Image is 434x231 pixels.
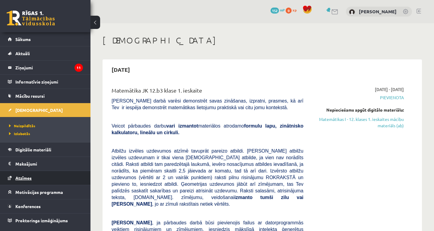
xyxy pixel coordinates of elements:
[312,94,404,101] span: Pievienota
[271,8,279,14] span: 152
[9,131,84,136] a: Izlabotās
[293,8,296,12] span: xp
[234,195,252,200] b: izmanto
[8,214,83,227] a: Proktoringa izmēģinājums
[8,103,83,117] a: [DEMOGRAPHIC_DATA]
[286,8,299,12] a: 0 xp
[112,220,152,225] span: [PERSON_NAME]
[9,131,30,136] span: Izlabotās
[8,185,83,199] a: Motivācijas programma
[112,98,303,110] span: [PERSON_NAME] darbā varēsi demonstrēt savas zināšanas, izpratni, prasmes, kā arī Tev ir iespēja d...
[112,148,303,207] span: Atbilžu izvēles uzdevumos atzīmē tavuprāt pareizo atbildi. [PERSON_NAME] atbilžu izvēles uzdevuma...
[166,123,198,128] b: vari izmantot
[8,157,83,171] a: Maksājumi
[375,86,404,93] span: [DATE] - [DATE]
[286,8,292,14] span: 0
[349,9,355,15] img: Loreta Lana Vilsone-Pāže
[15,189,63,195] span: Motivācijas programma
[9,123,35,128] span: Neizpildītās
[8,75,83,89] a: Informatīvie ziņojumi
[8,89,83,103] a: Mācību resursi
[312,107,404,113] div: Nepieciešams apgūt digitālo materiālu:
[271,8,285,12] a: 152 mP
[15,175,32,181] span: Atzīmes
[359,8,397,14] a: [PERSON_NAME]
[8,143,83,157] a: Digitālie materiāli
[15,61,83,74] legend: Ziņojumi
[112,86,303,97] div: Matemātika JK 12.b3 klase 1. ieskaite
[15,75,83,89] legend: Informatīvie ziņojumi
[15,51,30,56] span: Aktuāli
[15,218,68,223] span: Proktoringa izmēģinājums
[8,32,83,46] a: Sākums
[15,93,45,99] span: Mācību resursi
[280,8,285,12] span: mP
[8,46,83,60] a: Aktuāli
[103,35,422,46] h1: [DEMOGRAPHIC_DATA]
[8,199,83,213] a: Konferences
[15,107,63,113] span: [DEMOGRAPHIC_DATA]
[15,36,31,42] span: Sākums
[9,123,84,128] a: Neizpildītās
[112,123,303,135] span: Veicot pārbaudes darbu materiālos atrodamo
[74,64,83,72] i: 11
[8,61,83,74] a: Ziņojumi11
[15,157,83,171] legend: Maksājumi
[112,123,303,135] b: formulu lapu, zinātnisko kalkulatoru, lineālu un cirkuli.
[7,11,55,26] a: Rīgas 1. Tālmācības vidusskola
[15,147,51,152] span: Digitālie materiāli
[15,204,41,209] span: Konferences
[106,62,136,77] h2: [DATE]
[312,116,404,129] a: Matemātikas I - 12. klases 1. ieskaites mācību materiāls (ab)
[8,171,83,185] a: Atzīmes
